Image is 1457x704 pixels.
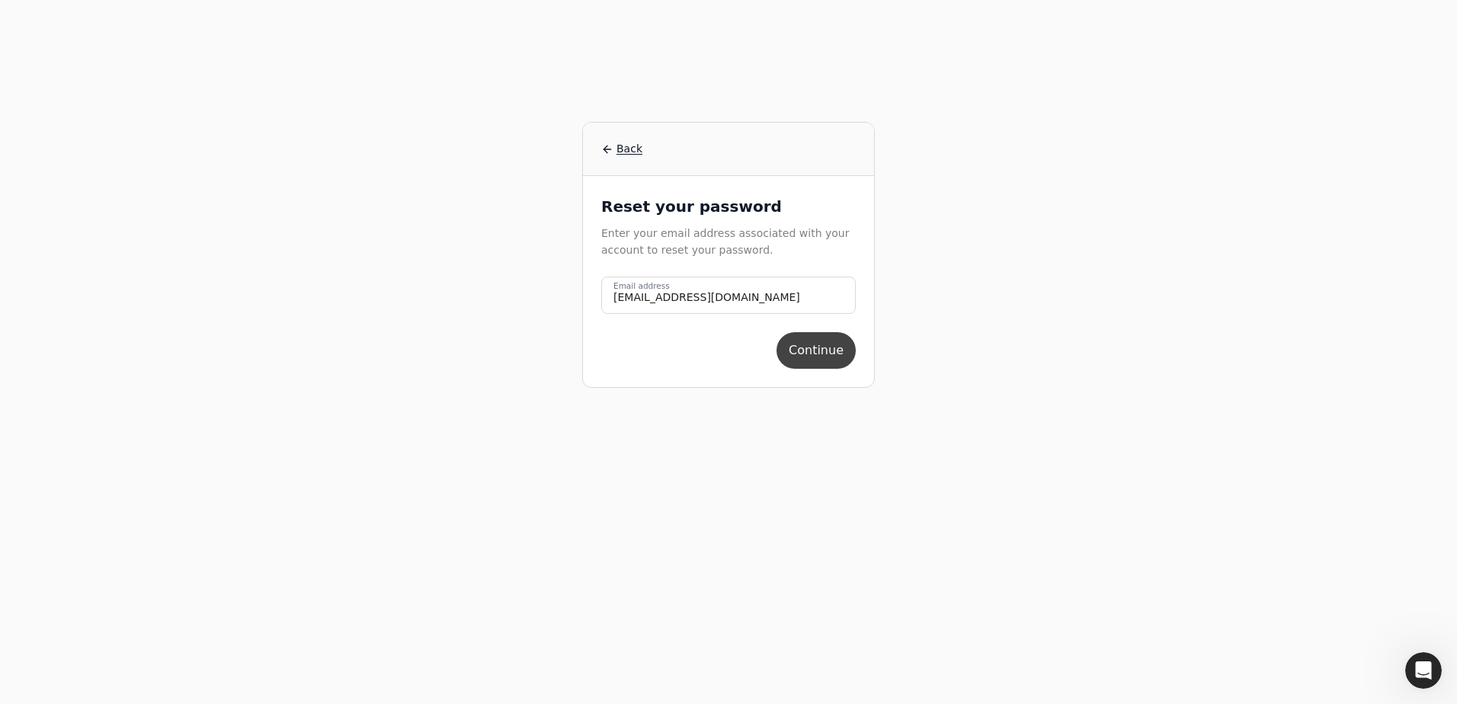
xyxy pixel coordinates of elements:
a: Back [601,141,856,157]
div: Reset your password [601,194,856,225]
button: Continue [777,332,856,369]
label: Email address [613,280,670,293]
div: Enter your email address associated with your account to reset your password. [601,225,856,277]
span: Back [616,141,642,157]
iframe: Intercom live chat [1405,652,1442,689]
